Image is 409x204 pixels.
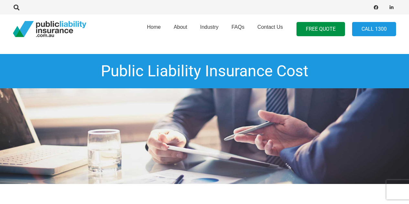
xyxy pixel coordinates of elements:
a: Facebook [371,3,381,12]
a: FREE QUOTE [296,22,345,37]
a: LinkedIn [387,3,396,12]
a: Home [140,13,167,46]
a: Industry [194,13,225,46]
a: Search [10,5,23,10]
span: Industry [200,24,219,30]
a: Contact Us [251,13,289,46]
a: Call 1300 [352,22,396,37]
a: FAQs [225,13,251,46]
span: About [174,24,187,30]
a: About [167,13,194,46]
span: FAQs [231,24,244,30]
span: Contact Us [257,24,283,30]
a: pli_logotransparent [13,21,86,37]
span: Home [147,24,161,30]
